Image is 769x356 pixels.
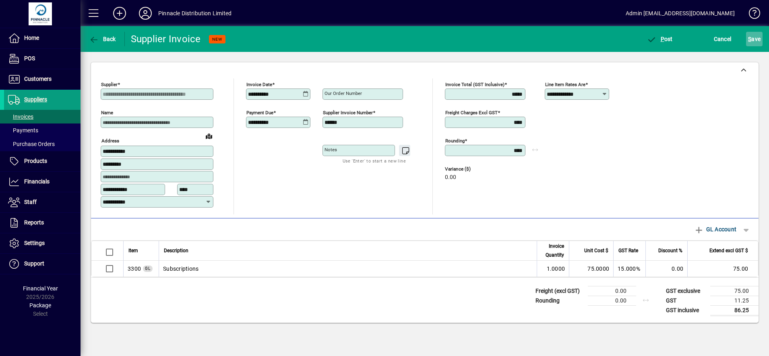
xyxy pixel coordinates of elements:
button: Profile [132,6,158,21]
mat-label: Line item rates are [545,82,585,87]
mat-label: Rounding [445,138,465,144]
td: GST inclusive [662,305,710,315]
span: Variance ($) [445,167,493,172]
span: Invoices [8,113,33,120]
span: Home [24,35,39,41]
span: Purchase Orders [8,141,55,147]
span: Reports [24,219,44,226]
a: Reports [4,213,81,233]
span: Package [29,302,51,309]
app-page-header-button: Back [81,32,125,46]
span: GL [145,266,151,271]
td: Subscriptions [159,261,537,277]
td: Freight (excl GST) [531,286,588,296]
a: Support [4,254,81,274]
span: Suppliers [24,96,47,103]
mat-label: Supplier invoice number [323,110,373,115]
span: Back [89,36,116,42]
span: GL Account [694,223,736,236]
mat-label: Invoice date [246,82,272,87]
span: Discount % [658,246,682,255]
span: Extend excl GST $ [709,246,748,255]
td: 1.0000 [537,261,569,277]
span: ave [748,33,761,45]
button: Post [645,32,675,46]
span: ost [647,36,673,42]
td: 86.25 [710,305,759,315]
span: Cancel [714,33,732,45]
mat-label: Supplier [101,82,118,87]
mat-label: Our order number [325,91,362,96]
td: 75.0000 [569,261,613,277]
span: Unit Cost $ [584,246,608,255]
span: Staff [24,199,37,205]
span: Products [24,158,47,164]
span: 0.00 [445,174,456,181]
span: Financial Year [23,285,58,292]
span: POS [24,55,35,62]
td: 11.25 [710,296,759,305]
td: GST [662,296,710,305]
mat-label: Name [101,110,113,115]
td: 0.00 [588,296,636,305]
a: Customers [4,69,81,89]
td: 15.000% [613,261,645,277]
a: POS [4,49,81,69]
a: Products [4,151,81,171]
button: Add [107,6,132,21]
span: Payments [8,127,38,134]
a: Invoices [4,110,81,123]
span: Description [164,246,188,255]
span: Settings [24,240,45,246]
mat-hint: Use 'Enter' to start a new line [343,156,406,165]
span: Support [24,260,44,267]
a: Knowledge Base [743,2,759,28]
span: NEW [212,37,222,42]
mat-label: Notes [325,147,337,152]
td: 0.00 [588,286,636,296]
td: 75.00 [710,286,759,296]
span: Item [128,246,138,255]
a: Home [4,28,81,48]
span: Subscriptions [128,265,141,273]
button: GL Account [690,222,740,237]
a: Payments [4,123,81,137]
td: 0.00 [645,261,687,277]
span: Customers [24,76,52,82]
span: P [661,36,664,42]
a: Purchase Orders [4,137,81,151]
a: Financials [4,172,81,192]
mat-label: Invoice Total (GST inclusive) [445,82,504,87]
div: Pinnacle Distribution Limited [158,7,232,20]
span: S [748,36,751,42]
button: Cancel [712,32,734,46]
span: Invoice Quantity [542,242,564,259]
mat-label: Freight charges excl GST [445,110,498,115]
span: Financials [24,178,50,185]
div: Admin [EMAIL_ADDRESS][DOMAIN_NAME] [626,7,735,20]
div: Supplier Invoice [131,33,201,45]
td: Rounding [531,296,588,305]
span: GST Rate [618,246,638,255]
td: 75.00 [687,261,758,277]
button: Back [87,32,118,46]
a: Staff [4,192,81,212]
a: Settings [4,233,81,253]
td: GST exclusive [662,286,710,296]
mat-label: Payment due [246,110,273,115]
button: Save [746,32,763,46]
a: View on map [203,130,215,142]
